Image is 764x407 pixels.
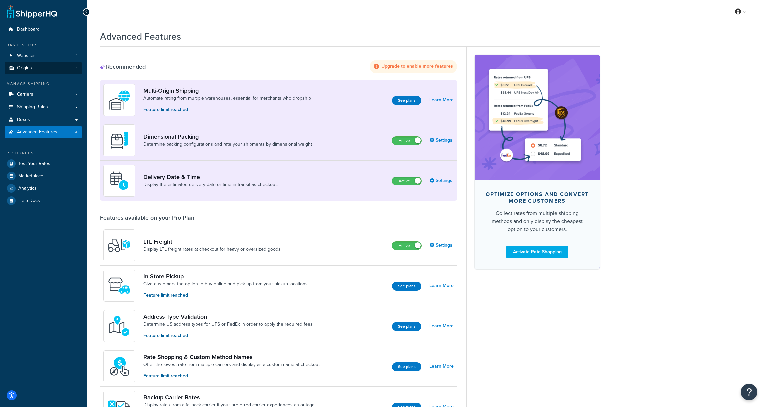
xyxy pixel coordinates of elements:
[17,104,48,110] span: Shipping Rules
[5,150,82,156] div: Resources
[143,141,312,148] a: Determine packing configurations and rate your shipments by dimensional weight
[108,88,131,112] img: WatD5o0RtDAAAAAElFTkSuQmCC
[108,169,131,192] img: gfkeb5ejjkALwAAAABJRU5ErkJggg==
[506,246,568,258] a: Activate Rate Shopping
[17,65,32,71] span: Origins
[5,88,82,101] li: Carriers
[429,95,454,105] a: Learn More
[5,126,82,138] a: Advanced Features4
[5,126,82,138] li: Advanced Features
[143,372,320,380] p: Feature limit reached
[143,353,320,361] a: Rate Shopping & Custom Method Names
[392,96,421,105] button: See plans
[392,282,421,291] button: See plans
[430,176,454,185] a: Settings
[143,292,308,299] p: Feature limit reached
[5,42,82,48] div: Basic Setup
[5,88,82,101] a: Carriers7
[76,53,77,59] span: 1
[17,53,36,59] span: Websites
[143,332,313,339] p: Feature limit reached
[143,246,281,253] a: Display LTL freight rates at checkout for heavy or oversized goods
[143,133,312,140] a: Dimensional Packing
[5,170,82,182] a: Marketplace
[5,23,82,36] a: Dashboard
[5,62,82,74] a: Origins1
[75,92,77,97] span: 7
[485,65,590,170] img: feature-image-rateshop-7084cbbcb2e67ef1d54c2e976f0e592697130d5817b016cf7cc7e13314366067.png
[741,384,757,400] button: Open Resource Center
[76,65,77,71] span: 1
[143,181,278,188] a: Display the estimated delivery date or time in transit as checkout.
[18,173,43,179] span: Marketplace
[143,87,311,94] a: Multi-Origin Shipping
[5,114,82,126] a: Boxes
[5,50,82,62] a: Websites1
[17,27,40,32] span: Dashboard
[18,161,50,167] span: Test Your Rates
[392,137,421,145] label: Active
[430,136,454,145] a: Settings
[17,92,33,97] span: Carriers
[143,281,308,287] a: Give customers the option to buy online and pick up from your pickup locations
[100,30,181,43] h1: Advanced Features
[143,173,278,181] a: Delivery Date & Time
[108,314,131,338] img: kIG8fy0lQAAAABJRU5ErkJggg==
[17,117,30,123] span: Boxes
[5,182,82,194] a: Analytics
[392,177,421,185] label: Active
[143,95,311,102] a: Automate rating from multiple warehouses, essential for merchants who dropship
[392,322,421,331] button: See plans
[429,362,454,371] a: Learn More
[143,106,311,113] p: Feature limit reached
[143,394,315,401] a: Backup Carrier Rates
[100,63,146,70] div: Recommended
[430,241,454,250] a: Settings
[143,321,313,328] a: Determine US address types for UPS or FedEx in order to apply the required fees
[429,281,454,290] a: Learn More
[5,81,82,87] div: Manage Shipping
[100,214,194,221] div: Features available on your Pro Plan
[5,158,82,170] a: Test Your Rates
[17,129,57,135] span: Advanced Features
[5,195,82,207] a: Help Docs
[392,362,421,371] button: See plans
[5,62,82,74] li: Origins
[392,242,421,250] label: Active
[108,274,131,297] img: wfgcfpwTIucLEAAAAASUVORK5CYII=
[108,129,131,152] img: DTVBYsAAAAAASUVORK5CYII=
[18,198,40,204] span: Help Docs
[143,361,320,368] a: Offer the lowest rate from multiple carriers and display as a custom name at checkout
[5,101,82,113] a: Shipping Rules
[108,355,131,378] img: icon-duo-feat-rate-shopping-ecdd8bed.png
[143,313,313,320] a: Address Type Validation
[5,50,82,62] li: Websites
[75,129,77,135] span: 4
[485,209,589,233] div: Collect rates from multiple shipping methods and only display the cheapest option to your customers.
[485,191,589,204] div: Optimize options and convert more customers
[143,238,281,245] a: LTL Freight
[108,234,131,257] img: y79ZsPf0fXUFUhFXDzUgf+ktZg5F2+ohG75+v3d2s1D9TjoU8PiyCIluIjV41seZevKCRuEjTPPOKHJsQcmKCXGdfprl3L4q7...
[18,186,37,191] span: Analytics
[429,321,454,331] a: Learn More
[143,273,308,280] a: In-Store Pickup
[382,63,453,70] strong: Upgrade to enable more features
